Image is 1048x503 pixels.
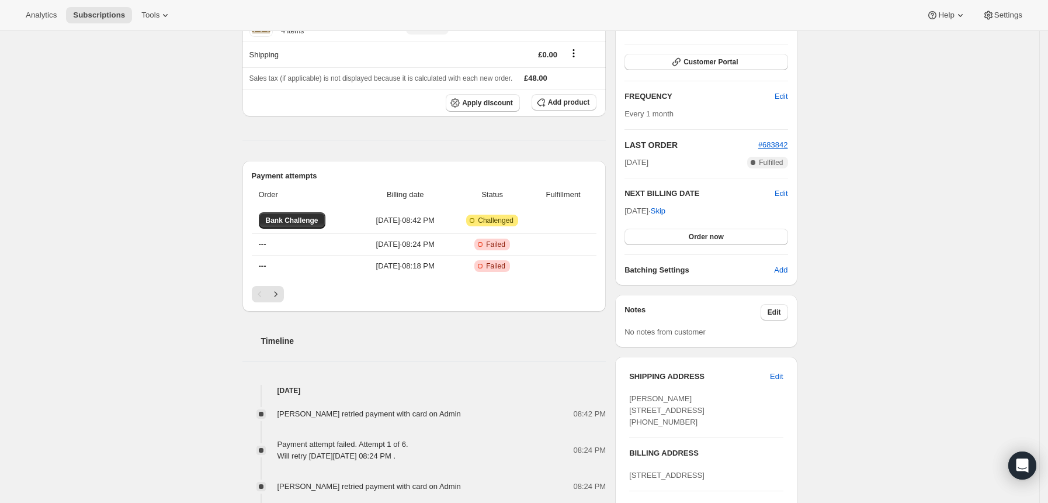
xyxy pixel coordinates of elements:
[767,261,794,280] button: Add
[277,409,461,418] span: [PERSON_NAME] retried payment with card on Admin
[446,94,520,112] button: Apply discount
[976,7,1029,23] button: Settings
[252,170,597,182] h2: Payment attempts
[574,445,606,456] span: 08:24 PM
[141,11,159,20] span: Tools
[268,286,284,302] button: Next
[574,481,606,492] span: 08:24 PM
[478,216,513,225] span: Challenged
[242,385,606,397] h4: [DATE]
[629,447,783,459] h3: BILLING ADDRESS
[363,189,447,201] span: Billing date
[486,240,505,249] span: Failed
[624,157,648,168] span: [DATE]
[624,139,758,151] h2: LAST ORDER
[363,260,447,272] span: [DATE] · 08:18 PM
[683,57,738,67] span: Customer Portal
[454,189,530,201] span: Status
[252,286,597,302] nav: Pagination
[532,94,596,111] button: Add product
[19,7,64,23] button: Analytics
[574,408,606,420] span: 08:42 PM
[938,11,954,20] span: Help
[761,304,788,321] button: Edit
[277,482,461,491] span: [PERSON_NAME] retried payment with card on Admin
[758,139,788,151] button: #683842
[775,188,787,199] button: Edit
[266,216,318,225] span: Bank Challenge
[768,308,781,317] span: Edit
[538,50,557,59] span: £0.00
[651,205,665,217] span: Skip
[624,91,775,102] h2: FREQUENCY
[768,87,794,106] button: Edit
[759,158,783,167] span: Fulfilled
[624,188,775,199] h2: NEXT BILLING DATE
[1008,452,1036,480] div: Open Intercom Messenger
[919,7,973,23] button: Help
[994,11,1022,20] span: Settings
[462,98,513,108] span: Apply discount
[624,328,706,336] span: No notes from customer
[363,215,447,226] span: [DATE] · 08:42 PM
[259,212,325,229] button: Bank Challenge
[363,239,447,250] span: [DATE] · 08:24 PM
[763,367,790,386] button: Edit
[758,140,788,149] a: #683842
[277,439,408,462] div: Payment attempt failed. Attempt 1 of 6. Will retry [DATE][DATE] 08:24 PM .
[524,74,547,82] span: £48.00
[689,232,724,242] span: Order now
[624,229,787,245] button: Order now
[629,394,705,426] span: [PERSON_NAME] [STREET_ADDRESS] [PHONE_NUMBER]
[259,261,266,270] span: ---
[26,11,57,20] span: Analytics
[624,304,761,321] h3: Notes
[644,202,672,221] button: Skip
[134,7,178,23] button: Tools
[624,206,665,215] span: [DATE] ·
[629,471,705,480] span: [STREET_ADDRESS]
[486,261,505,271] span: Failed
[242,42,376,67] th: Shipping
[624,264,774,276] h6: Batching Settings
[774,264,787,276] span: Add
[261,335,606,347] h2: Timeline
[564,47,583,60] button: Shipping actions
[775,91,787,102] span: Edit
[629,371,770,383] h3: SHIPPING ADDRESS
[624,54,787,70] button: Customer Portal
[624,109,674,118] span: Every 1 month
[73,11,125,20] span: Subscriptions
[537,189,589,201] span: Fulfillment
[66,7,132,23] button: Subscriptions
[548,98,589,107] span: Add product
[252,182,360,208] th: Order
[770,371,783,383] span: Edit
[259,240,266,249] span: ---
[282,27,304,35] small: 4 items
[249,74,513,82] span: Sales tax (if applicable) is not displayed because it is calculated with each new order.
